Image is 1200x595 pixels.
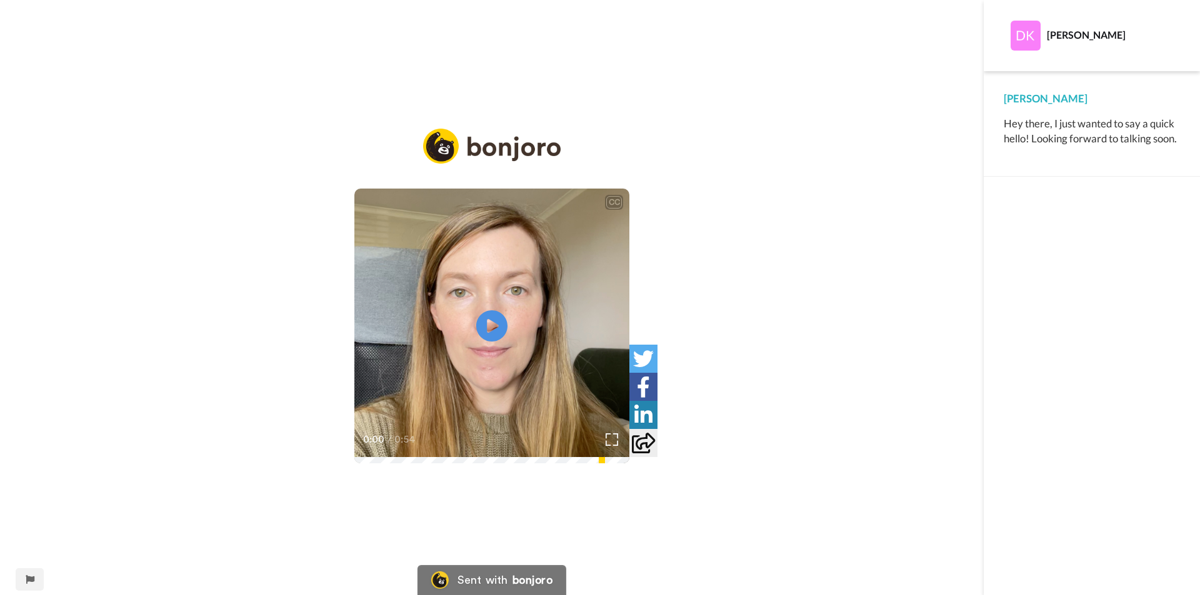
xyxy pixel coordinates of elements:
img: Full screen [606,433,618,446]
img: Bonjoro Logo [431,571,449,589]
span: / [387,432,392,447]
img: logo_full.png [423,129,561,164]
a: Bonjoro LogoSent withbonjoro [417,565,566,595]
span: 0:54 [394,432,416,447]
div: CC [606,196,622,209]
div: [PERSON_NAME] [1047,29,1179,41]
span: 0:00 [363,432,385,447]
div: bonjoro [512,574,552,586]
div: [PERSON_NAME] [1004,91,1180,106]
div: Hey there, I just wanted to say a quick hello! Looking forward to talking soon. [1004,116,1180,146]
div: Sent with [457,574,507,586]
img: Profile Image [1011,21,1041,51]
